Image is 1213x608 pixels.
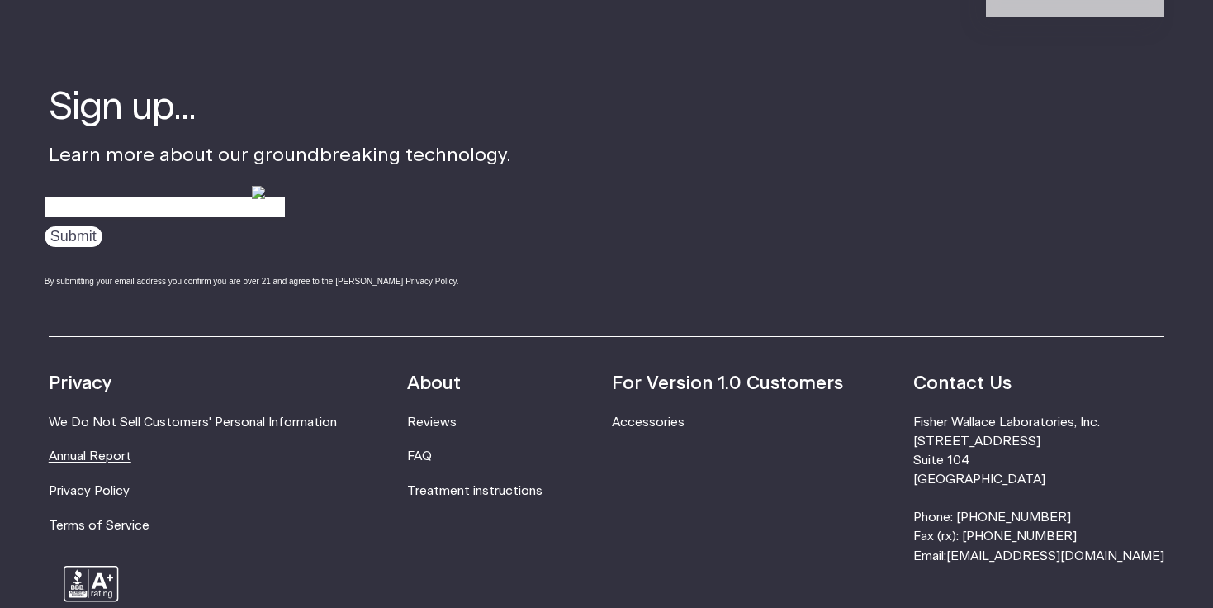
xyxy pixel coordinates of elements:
[49,83,511,134] h4: Sign up...
[407,485,543,497] a: Treatment instructions
[49,374,111,392] strong: Privacy
[407,450,432,463] a: FAQ
[946,550,1164,563] a: [EMAIL_ADDRESS][DOMAIN_NAME]
[45,275,511,287] div: By submitting your email address you confirm you are over 21 and agree to the [PERSON_NAME] Priva...
[612,416,685,429] a: Accessories
[49,83,511,303] div: Learn more about our groundbreaking technology.
[913,413,1164,566] li: Fisher Wallace Laboratories, Inc. [STREET_ADDRESS] Suite 104 [GEOGRAPHIC_DATA] Phone: [PHONE_NUMB...
[49,450,131,463] a: Annual Report
[407,374,461,392] strong: About
[49,485,130,497] a: Privacy Policy
[407,416,457,429] a: Reviews
[45,226,102,247] input: Submit
[913,374,1012,392] strong: Contact Us
[49,416,337,429] a: We Do Not Sell Customers' Personal Information
[612,374,843,392] strong: For Version 1.0 Customers
[49,520,149,532] a: Terms of Service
